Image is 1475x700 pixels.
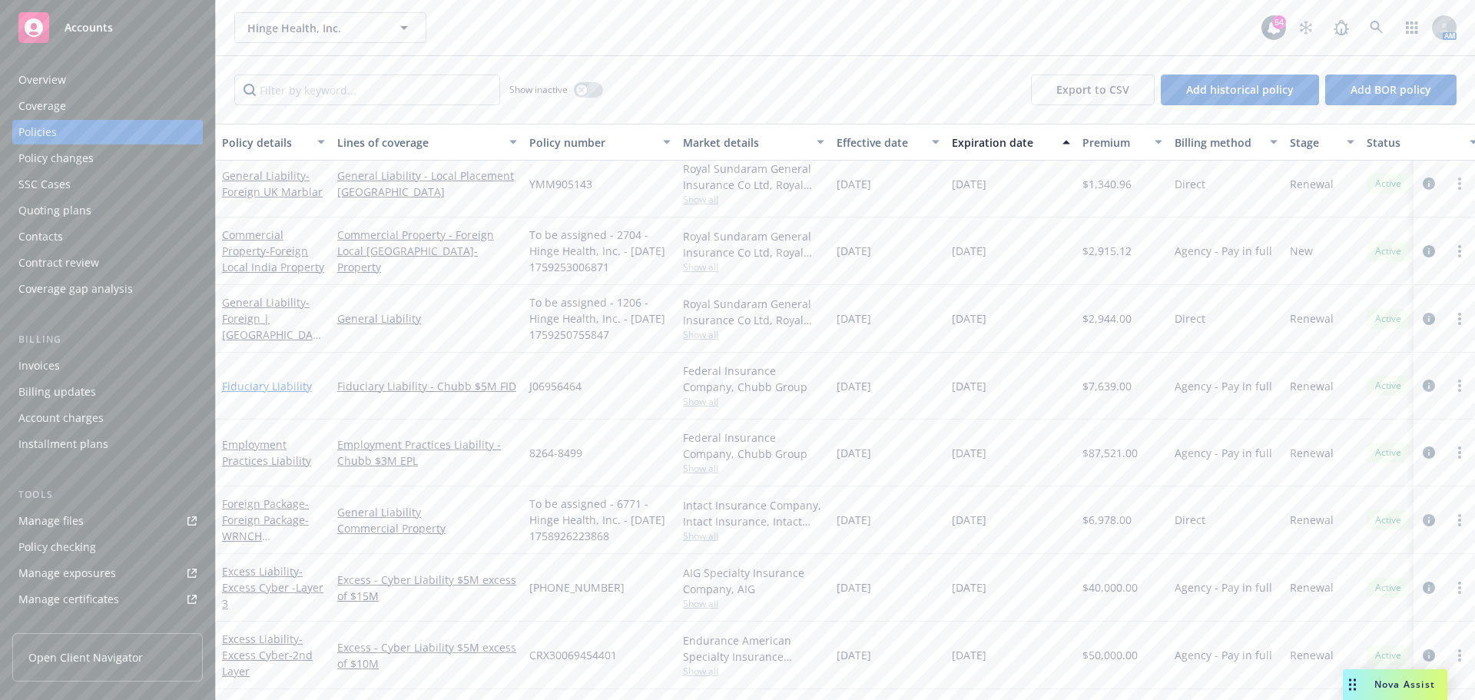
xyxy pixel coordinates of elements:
[247,20,380,36] span: Hinge Health, Inc.
[18,172,71,197] div: SSC Cases
[337,134,500,151] div: Lines of coverage
[1374,678,1435,691] span: Nova Assist
[1290,579,1334,595] span: Renewal
[18,68,66,92] div: Overview
[337,378,517,394] a: Fiduciary Liability - Chubb $5M FID
[1420,579,1438,597] a: circleInformation
[1420,511,1438,529] a: circleInformation
[1082,243,1132,259] span: $2,915.12
[1082,445,1138,461] span: $87,521.00
[1343,669,1447,700] button: Nova Assist
[529,294,671,343] span: To be assigned - 1206 - Hinge Health, Inc. - [DATE] 1759250755847
[222,295,319,358] a: General Liability
[18,406,104,430] div: Account charges
[18,561,116,586] div: Manage exposures
[1343,669,1362,700] div: Drag to move
[18,613,96,638] div: Manage claims
[1082,310,1132,327] span: $2,944.00
[18,535,96,559] div: Policy checking
[18,250,99,275] div: Contract review
[952,243,986,259] span: [DATE]
[234,12,426,43] button: Hinge Health, Inc.
[1284,124,1361,161] button: Stage
[837,310,871,327] span: [DATE]
[18,120,57,144] div: Policies
[1175,445,1272,461] span: Agency - Pay in full
[331,124,523,161] button: Lines of coverage
[12,146,203,171] a: Policy changes
[222,564,323,611] span: - Excess Cyber -Layer 3
[216,124,331,161] button: Policy details
[1450,443,1469,462] a: more
[683,161,824,193] div: Royal Sundaram General Insurance Co Ltd, Royal Sundaram General Insurance Co Ltd, Intact Insuranc...
[683,529,824,542] span: Show all
[222,632,313,678] a: Excess Liability
[1290,647,1334,663] span: Renewal
[683,462,824,475] span: Show all
[12,198,203,223] a: Quoting plans
[1290,512,1334,528] span: Renewal
[222,168,323,199] a: General Liability
[1272,15,1286,29] div: 54
[1373,379,1404,393] span: Active
[837,243,871,259] span: [DATE]
[1290,378,1334,394] span: Renewal
[1186,82,1294,97] span: Add historical policy
[222,564,323,611] a: Excess Liability
[1290,176,1334,192] span: Renewal
[1420,377,1438,395] a: circleInformation
[12,613,203,638] a: Manage claims
[1082,647,1138,663] span: $50,000.00
[946,124,1076,161] button: Expiration date
[222,227,324,274] a: Commercial Property
[683,328,824,341] span: Show all
[12,353,203,378] a: Invoices
[683,260,824,274] span: Show all
[18,94,66,118] div: Coverage
[529,647,617,663] span: CRX30069454401
[1082,579,1138,595] span: $40,000.00
[1373,312,1404,326] span: Active
[837,445,871,461] span: [DATE]
[337,227,517,275] a: Commercial Property - Foreign Local [GEOGRAPHIC_DATA]- Property
[12,224,203,249] a: Contacts
[683,597,824,610] span: Show all
[1175,378,1272,394] span: Agency - Pay in full
[677,124,830,161] button: Market details
[12,277,203,301] a: Coverage gap analysis
[1373,513,1404,527] span: Active
[1168,124,1284,161] button: Billing method
[1450,310,1469,328] a: more
[683,665,824,678] span: Show all
[837,378,871,394] span: [DATE]
[1290,134,1337,151] div: Stage
[12,172,203,197] a: SSC Cases
[529,496,671,544] span: To be assigned - 6771 - Hinge Health, Inc. - [DATE] 1758926223868
[12,561,203,586] a: Manage exposures
[1397,12,1427,43] a: Switch app
[952,134,1053,151] div: Expiration date
[1420,443,1438,462] a: circleInformation
[12,406,203,430] a: Account charges
[1290,445,1334,461] span: Renewal
[952,378,986,394] span: [DATE]
[952,579,986,595] span: [DATE]
[1361,12,1392,43] a: Search
[1175,512,1205,528] span: Direct
[683,228,824,260] div: Royal Sundaram General Insurance Co Ltd, Royal Sundaram General Insurance Co Ltd, Intact Insuranc...
[1450,579,1469,597] a: more
[683,395,824,408] span: Show all
[1175,134,1261,151] div: Billing method
[683,296,824,328] div: Royal Sundaram General Insurance Co Ltd, Royal Sundaram General Insurance Co Ltd, Intact Insuranc...
[1373,649,1404,662] span: Active
[18,277,133,301] div: Coverage gap analysis
[683,193,824,206] span: Show all
[18,353,60,378] div: Invoices
[12,509,203,533] a: Manage files
[222,379,312,393] a: Fiduciary Liability
[12,380,203,404] a: Billing updates
[1450,242,1469,260] a: more
[222,134,308,151] div: Policy details
[1031,75,1155,105] button: Export to CSV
